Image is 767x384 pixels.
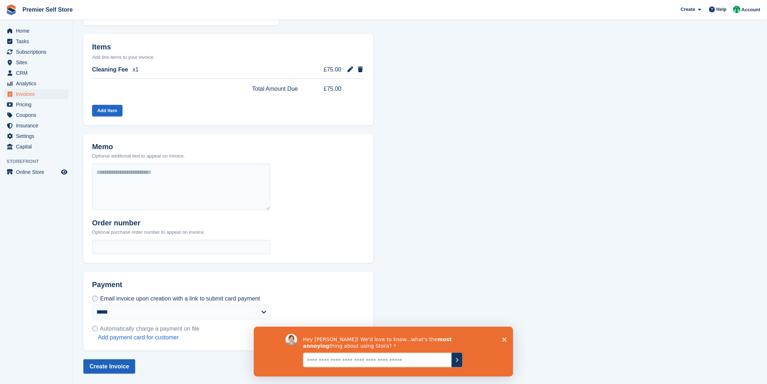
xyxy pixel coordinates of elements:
[4,47,69,57] a: menu
[717,6,727,13] span: Help
[733,6,741,13] img: Peter Pring
[16,57,59,68] span: Sites
[92,143,185,151] h2: Memo
[7,158,72,165] span: Storefront
[254,327,513,377] iframe: Survey by David from Stora
[16,99,59,110] span: Pricing
[98,334,199,341] a: Add payment card for customer
[4,26,69,36] a: menu
[92,326,98,332] input: Automatically charge a payment on file Add payment card for customer
[4,89,69,99] a: menu
[92,43,365,53] h2: Items
[92,229,205,236] p: Optional purchase order number to appear on invoice.
[100,296,260,302] span: Email invoice upon creation with a link to submit card payment
[4,110,69,120] a: menu
[92,219,205,227] h2: Order number
[4,36,69,46] a: menu
[16,131,59,141] span: Settings
[16,68,59,78] span: CRM
[16,142,59,152] span: Capital
[16,110,59,120] span: Coupons
[92,152,185,160] p: Optional additional text to appear on invoice.
[4,131,69,141] a: menu
[4,120,69,131] a: menu
[92,65,128,74] span: Cleaning Fee
[92,105,123,117] button: Add Item
[4,68,69,78] a: menu
[4,167,69,177] a: menu
[314,85,341,93] span: £75.00
[133,65,139,74] span: x1
[20,4,76,16] a: Premier Self Store
[16,36,59,46] span: Tasks
[83,359,135,374] button: Create Invoice
[92,54,365,61] p: Add line items to your invoice.
[742,6,760,13] span: Account
[92,296,98,302] input: Email invoice upon creation with a link to submit card payment
[60,168,69,176] a: Preview store
[6,4,17,15] img: stora-icon-8386f47178a22dfd0bd8f6a31ec36ba5ce8667c1dd55bd0f319d3a0aa187defe.svg
[16,167,59,177] span: Online Store
[314,65,341,74] span: £75.00
[16,78,59,89] span: Analytics
[4,142,69,152] a: menu
[252,85,298,93] span: Total Amount Due
[4,57,69,68] a: menu
[16,89,59,99] span: Invoices
[681,6,695,13] span: Create
[4,99,69,110] a: menu
[16,26,59,36] span: Home
[92,281,270,295] h2: Payment
[100,326,199,332] span: Automatically charge a payment on file
[16,47,59,57] span: Subscriptions
[16,120,59,131] span: Insurance
[4,78,69,89] a: menu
